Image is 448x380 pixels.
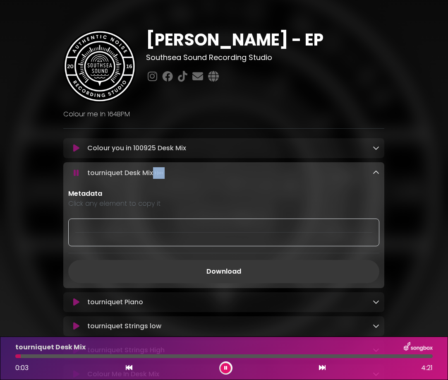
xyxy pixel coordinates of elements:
[63,30,136,103] img: Sqix3KgTCSFekl421UP5
[87,143,186,153] p: Colour you in 100925 Desk Mix
[87,167,165,179] p: tourniquet Desk Mix
[15,363,29,373] span: 0:03
[68,189,379,199] p: Metadata
[68,260,379,283] a: Download
[146,53,384,62] h3: Southsea Sound Recording Studio
[153,167,165,179] img: waveform4.gif
[146,30,384,50] h1: [PERSON_NAME] - EP
[63,109,384,119] p: Colour me In 164BPM
[87,321,161,331] p: tourniquet Strings low
[87,297,143,307] p: tourniquet Piano
[421,363,433,373] span: 4:21
[68,199,379,209] p: Click any element to copy it
[404,342,433,353] img: songbox-logo-white.png
[15,342,86,352] p: tourniquet Desk Mix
